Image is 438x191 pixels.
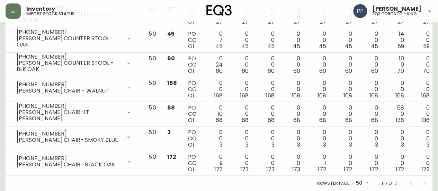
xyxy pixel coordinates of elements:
div: 0 0 [337,154,352,173]
span: 172 [395,165,404,173]
span: 3 [297,141,300,149]
span: 70 [397,67,404,75]
div: 0 7 [208,31,223,50]
div: 0 0 [260,129,275,148]
div: PO CO [188,129,197,148]
span: 45 [267,42,275,50]
span: OI [188,92,194,99]
div: 0 0 [234,55,249,74]
div: [PERSON_NAME] CHAIR - WALNUT [17,88,122,94]
span: OI [188,165,194,173]
span: 45 [167,30,175,38]
div: [PHONE_NUMBER][PERSON_NAME] CHAIR- BLACK OAK [11,154,137,169]
td: 5.0 [143,102,162,127]
img: 93ed64739deb6bac3372f15ae91c6632 [353,4,367,18]
span: 168 [421,92,430,99]
div: 0 0 [337,129,352,148]
td: 5.0 [143,53,162,77]
span: 60 [345,67,352,75]
div: 0 0 [285,154,300,173]
span: [PERSON_NAME] [373,6,421,12]
td: 5.0 [143,28,162,53]
div: [PERSON_NAME] CHAIR- BLACK OAK [17,162,122,168]
div: 0 0 [285,55,300,74]
div: 0 0 [363,80,378,99]
div: [PHONE_NUMBER] [17,54,122,60]
span: 60 [371,67,378,75]
div: 0 0 [415,31,430,50]
div: PO CO [188,55,197,74]
div: 0 0 [363,31,378,50]
div: 0 0 [311,31,326,50]
span: 136 [421,116,430,124]
div: 0 0 [311,80,326,99]
span: 3 [245,141,249,149]
div: 0 0 [363,129,378,148]
span: 3 [427,141,430,149]
span: 68 [216,116,223,124]
span: 168 [318,92,326,99]
div: 0 0 [311,129,326,148]
div: [PERSON_NAME] COUNTER STOOL - BLK OAK [17,60,122,72]
div: [PERSON_NAME] CHAIR- SMOKY BLUE [17,137,122,143]
span: 172 [370,165,378,173]
div: PO CO [188,154,197,173]
span: 60 [242,67,249,75]
span: 168 [395,92,404,99]
span: 60 [319,67,326,75]
div: 0 0 [208,80,223,99]
div: 0 0 [415,154,430,173]
td: 6.0 [143,127,162,151]
span: 59 [423,42,430,50]
div: 0 0 [234,80,249,99]
span: 173 [292,165,300,173]
div: 0 0 [234,154,249,173]
span: 68 [167,104,175,112]
div: 0 10 [208,105,223,123]
p: 1-7 of 7 [381,180,397,186]
span: 168 [292,92,300,99]
span: 173 [240,165,249,173]
div: PO CO [188,105,197,123]
span: 68 [345,116,352,124]
div: 0 1 [311,154,326,173]
div: 0 0 [337,55,352,74]
span: OI [188,141,194,149]
span: 173 [266,165,275,173]
span: 3 [167,128,171,136]
span: 172 [318,165,326,173]
span: 3 [349,141,352,149]
div: [PHONE_NUMBER] [17,103,122,109]
span: 172 [167,153,176,161]
div: 0 0 [234,31,249,50]
div: [PERSON_NAME] COUNTER STOOL - OAK [17,35,122,48]
div: 0 0 [234,105,249,123]
span: 3 [220,141,223,149]
div: PO CO [188,80,197,99]
div: 0 0 [260,154,275,173]
div: 0 0 [285,129,300,148]
div: 0 0 [234,129,249,148]
span: OI [188,67,194,75]
div: [PHONE_NUMBER][PERSON_NAME] COUNTER STOOL - OAK [11,31,137,46]
span: 168 [240,92,249,99]
span: 172 [421,165,430,173]
span: 168 [214,92,223,99]
span: 60 [216,67,223,75]
span: 3 [375,141,378,149]
span: 3 [401,141,404,149]
div: [PHONE_NUMBER][PERSON_NAME] COUNTER STOOL - BLK OAK [11,55,137,71]
div: 0 0 [260,105,275,123]
div: [PHONE_NUMBER] [17,29,122,35]
span: 136 [395,116,404,124]
div: 0 0 [260,80,275,99]
td: 5.0 [143,151,162,176]
h5: eq3 toronto - king [373,12,417,16]
span: 168 [343,92,352,99]
span: 45 [241,42,249,50]
div: 0 9 [208,154,223,173]
td: 5.0 [143,77,162,102]
div: 0 0 [285,80,300,99]
div: 0 0 [260,31,275,50]
div: 0 0 [389,80,404,99]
